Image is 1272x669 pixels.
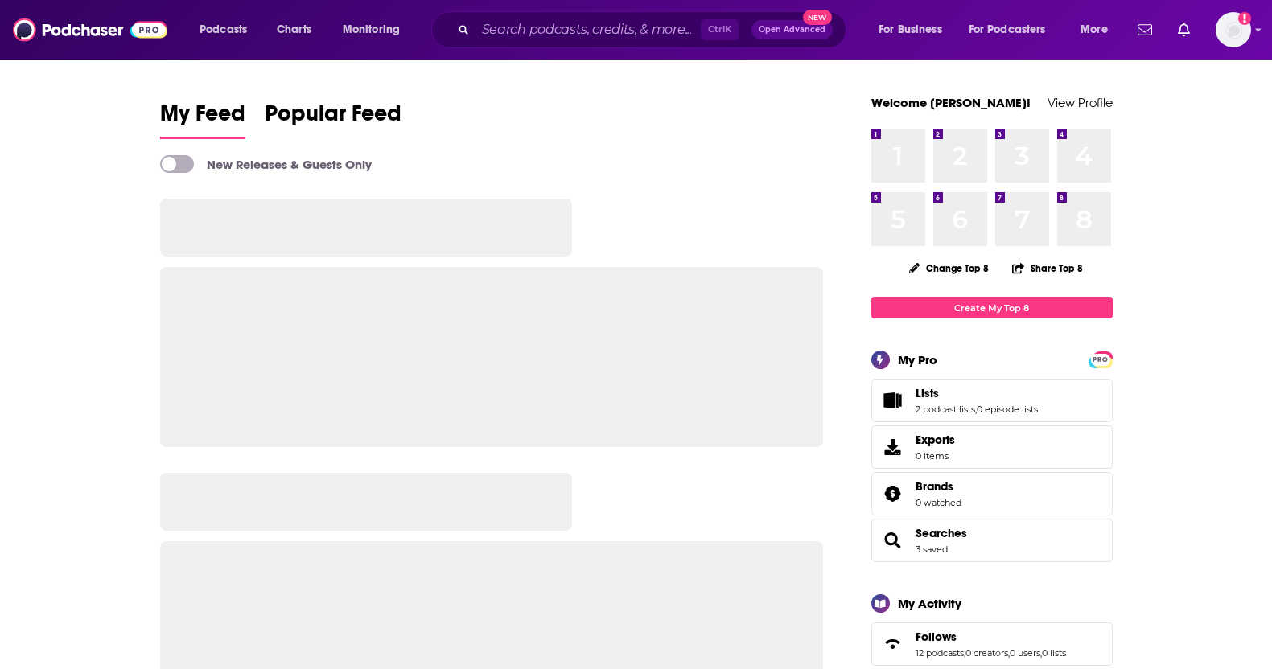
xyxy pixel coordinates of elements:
a: 0 users [1010,647,1040,659]
span: Follows [871,622,1113,666]
a: 0 watched [916,497,961,508]
input: Search podcasts, credits, & more... [475,17,701,43]
span: Searches [871,519,1113,562]
button: Open AdvancedNew [751,20,833,39]
span: Brands [871,472,1113,515]
span: For Podcasters [969,18,1046,41]
a: 0 episode lists [977,404,1038,415]
svg: Add a profile image [1238,12,1251,25]
button: open menu [188,17,268,43]
img: User Profile [1216,12,1251,47]
button: open menu [958,17,1069,43]
span: Charts [277,18,311,41]
a: Exports [871,425,1113,469]
a: Searches [916,526,967,540]
div: My Activity [898,596,961,611]
a: Show notifications dropdown [1131,16,1159,43]
button: Change Top 8 [899,258,999,278]
span: Lists [916,386,939,400]
span: , [975,404,977,415]
a: Charts [266,17,321,43]
a: 3 saved [916,544,948,555]
span: , [1040,647,1042,659]
div: Search podcasts, credits, & more... [447,11,862,48]
span: Logged in as EPilcher [1216,12,1251,47]
a: Popular Feed [265,100,401,139]
a: Create My Top 8 [871,297,1113,318]
span: 0 items [916,450,955,462]
span: Exports [916,433,955,447]
span: , [964,647,965,659]
a: 12 podcasts [916,647,964,659]
span: More [1081,18,1108,41]
a: Brands [916,479,961,494]
span: Brands [916,479,953,494]
span: Ctrl K [701,19,739,40]
a: Follows [877,633,909,655]
a: 0 creators [965,647,1008,659]
span: New [803,10,832,25]
button: open menu [867,17,962,43]
a: Brands [877,482,909,505]
a: PRO [1091,353,1110,365]
span: My Feed [160,100,245,137]
button: Show profile menu [1216,12,1251,47]
span: Lists [871,379,1113,422]
span: PRO [1091,354,1110,366]
span: , [1008,647,1010,659]
button: open menu [331,17,421,43]
button: open menu [1069,17,1128,43]
a: Lists [916,386,1038,400]
a: View Profile [1048,95,1113,110]
span: Open Advanced [759,26,825,34]
button: Share Top 8 [1011,252,1084,284]
span: Popular Feed [265,100,401,137]
span: Exports [877,436,909,458]
a: Show notifications dropdown [1171,16,1196,43]
a: Follows [916,630,1066,644]
span: Follows [916,630,957,644]
a: New Releases & Guests Only [160,155,372,173]
span: Podcasts [200,18,247,41]
img: Podchaser - Follow, Share and Rate Podcasts [13,14,167,45]
a: 0 lists [1042,647,1066,659]
a: My Feed [160,100,245,139]
div: My Pro [898,352,937,367]
a: Lists [877,389,909,412]
a: 2 podcast lists [916,404,975,415]
span: Monitoring [343,18,400,41]
span: For Business [879,18,942,41]
a: Welcome [PERSON_NAME]! [871,95,1031,110]
a: Searches [877,529,909,552]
